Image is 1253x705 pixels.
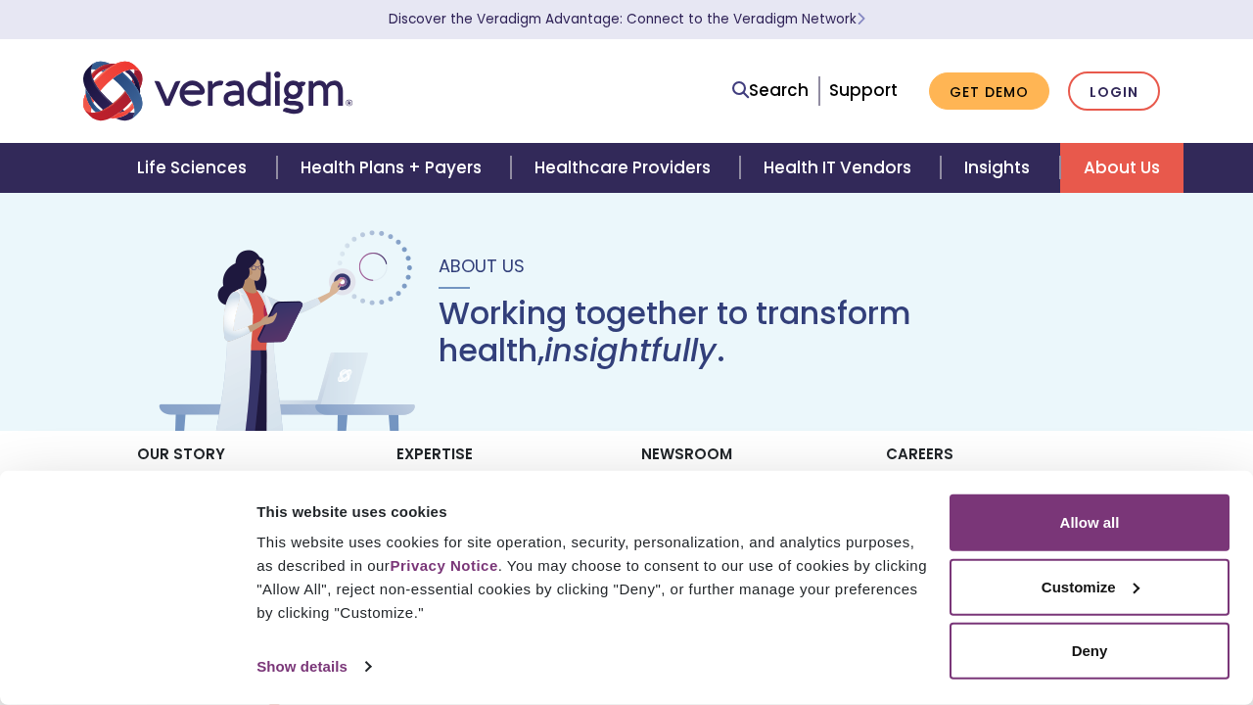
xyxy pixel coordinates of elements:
div: This website uses cookies for site operation, security, personalization, and analytics purposes, ... [256,531,927,625]
img: Veradigm logo [83,59,352,123]
div: This website uses cookies [256,499,927,523]
button: Customize [950,558,1230,615]
a: Privacy Notice [390,557,497,574]
a: Life Sciences [114,143,276,193]
button: Deny [950,623,1230,680]
span: Learn More [857,10,865,28]
button: Allow all [950,494,1230,551]
h1: Working together to transform health, . [439,295,1100,370]
a: About Us [1060,143,1183,193]
a: Show details [256,652,370,681]
a: Health Plans + Payers [277,143,511,193]
a: Login [1068,71,1160,112]
em: insightfully [544,328,717,372]
a: Support [829,78,898,102]
a: Get Demo [929,72,1049,111]
span: About Us [439,254,525,278]
a: Health IT Vendors [740,143,941,193]
a: Discover the Veradigm Advantage: Connect to the Veradigm NetworkLearn More [389,10,865,28]
a: Healthcare Providers [511,143,740,193]
a: Insights [941,143,1059,193]
a: Search [732,77,809,104]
